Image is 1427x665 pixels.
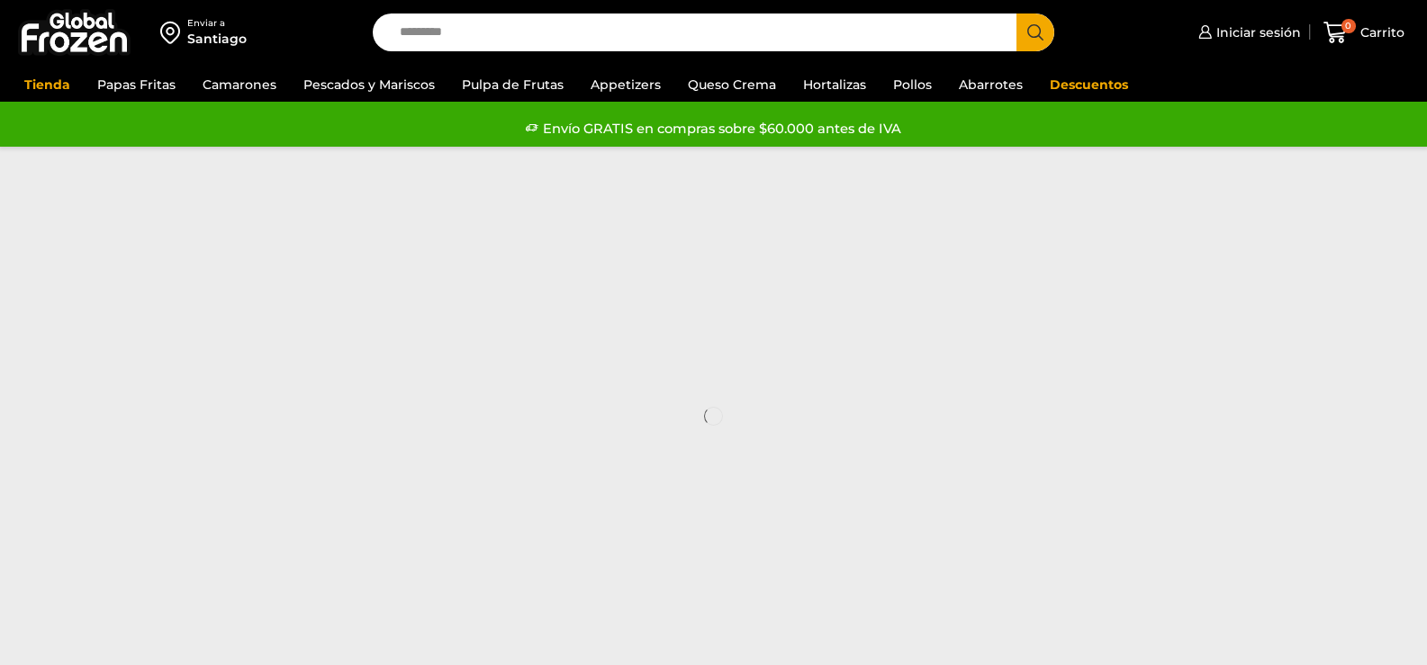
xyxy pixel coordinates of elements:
[453,67,573,102] a: Pulpa de Frutas
[1016,13,1054,51] button: Search button
[582,67,670,102] a: Appetizers
[1212,23,1301,41] span: Iniciar sesión
[1041,67,1137,102] a: Descuentos
[679,67,785,102] a: Queso Crema
[187,17,247,30] div: Enviar a
[1194,14,1301,50] a: Iniciar sesión
[15,67,79,102] a: Tienda
[794,67,875,102] a: Hortalizas
[294,67,444,102] a: Pescados y Mariscos
[88,67,185,102] a: Papas Fritas
[884,67,941,102] a: Pollos
[950,67,1032,102] a: Abarrotes
[1341,19,1356,33] span: 0
[187,30,247,48] div: Santiago
[194,67,285,102] a: Camarones
[1356,23,1404,41] span: Carrito
[1319,12,1409,54] a: 0 Carrito
[160,17,187,48] img: address-field-icon.svg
